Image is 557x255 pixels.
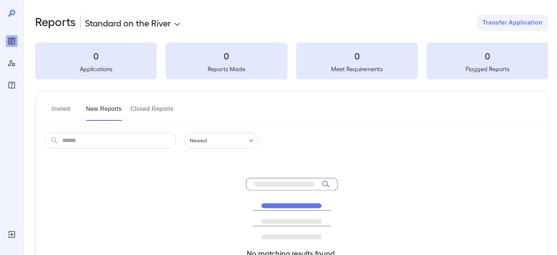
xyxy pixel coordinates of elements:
[35,43,548,79] summary: 0Applications0Reports Made0Meet Requirements0Flagged Reports
[35,65,157,73] h5: Applications
[166,65,287,73] h5: Reports Made
[185,132,258,149] div: Newest
[427,65,548,73] h5: Flagged Reports
[35,50,157,62] h3: 0
[85,17,171,29] p: Standard on the River
[296,50,418,62] h3: 0
[6,35,18,47] div: Reports
[166,50,287,62] h3: 0
[86,103,122,121] button: New Reports
[131,103,174,121] button: Closed Reports
[6,79,18,91] div: FAQ
[6,57,18,69] div: Manage Users
[35,15,76,31] h2: Reports
[477,15,548,31] button: Transfer Application
[44,103,77,121] button: Invited
[427,50,548,62] h3: 0
[296,65,418,73] h5: Meet Requirements
[6,229,18,240] div: Log Out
